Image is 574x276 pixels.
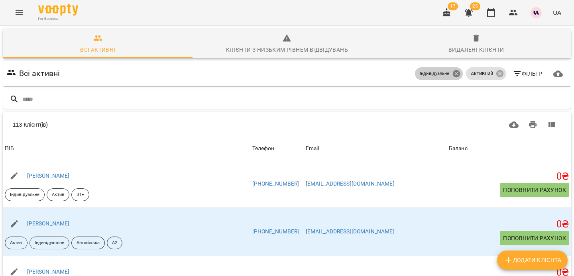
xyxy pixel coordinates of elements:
div: Індивідуальне [29,237,69,249]
div: ПІБ [5,144,14,153]
div: Англійська [71,237,105,249]
span: Поповнити рахунок [503,233,566,243]
span: Додати клієнта [503,255,561,265]
span: Поповнити рахунок [503,185,566,195]
span: Активний [466,70,498,77]
div: Table Toolbar [3,112,571,137]
div: Видалені клієнти [448,45,504,55]
img: Voopty Logo [38,4,78,16]
a: [PERSON_NAME] [27,268,70,275]
button: Menu [10,3,29,22]
span: 25 [470,2,480,10]
a: [PERSON_NAME] [27,220,70,227]
div: Клієнти з низьким рівнем відвідувань [226,45,348,55]
div: Баланс [449,144,468,153]
button: Додати клієнта [497,251,568,270]
p: В1+ [77,192,84,198]
p: Індивідуальне [10,192,39,198]
p: Англійська [77,240,100,247]
a: [EMAIL_ADDRESS][DOMAIN_NAME] [306,180,395,187]
h5: 0 ₴ [449,170,569,183]
button: Вигляд колонок [542,115,561,134]
span: UA [553,8,561,17]
span: Баланс [449,144,569,153]
span: For Business [38,16,78,22]
div: Sort [306,144,319,153]
img: 1255ca683a57242d3abe33992970777d.jpg [531,7,542,18]
button: Поповнити рахунок [500,183,569,197]
p: Актив [52,192,64,198]
div: Sort [252,144,275,153]
div: Всі активні [80,45,115,55]
div: Email [306,144,319,153]
p: Індивідуальне [35,240,64,247]
div: Sort [449,144,468,153]
span: 17 [448,2,458,10]
button: Завантажити CSV [504,115,523,134]
div: Актив [5,237,28,249]
a: [PHONE_NUMBER] [252,180,299,187]
span: ПІБ [5,144,249,153]
button: UA [550,5,564,20]
p: Актив [10,240,22,247]
span: Email [306,144,446,153]
a: [EMAIL_ADDRESS][DOMAIN_NAME] [306,228,395,235]
span: Телефон [252,144,303,153]
p: А2 [112,240,117,247]
div: Індивідуальне [415,67,462,80]
button: Друк [523,115,543,134]
a: [PERSON_NAME] [27,172,70,179]
p: Індивідуальне [420,70,449,77]
div: Індивідуальне [5,188,45,201]
a: [PHONE_NUMBER] [252,228,299,235]
h5: 0 ₴ [449,218,569,231]
div: А2 [107,237,122,249]
h6: Всі активні [19,67,60,80]
div: Sort [5,144,14,153]
div: 113 Клієнт(ів) [13,121,276,129]
span: Фільтр [513,69,543,78]
div: Телефон [252,144,275,153]
div: В1+ [71,188,89,201]
div: Активний [466,67,506,80]
button: Фільтр [509,67,546,81]
div: Актив [47,188,69,201]
button: Поповнити рахунок [500,231,569,245]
